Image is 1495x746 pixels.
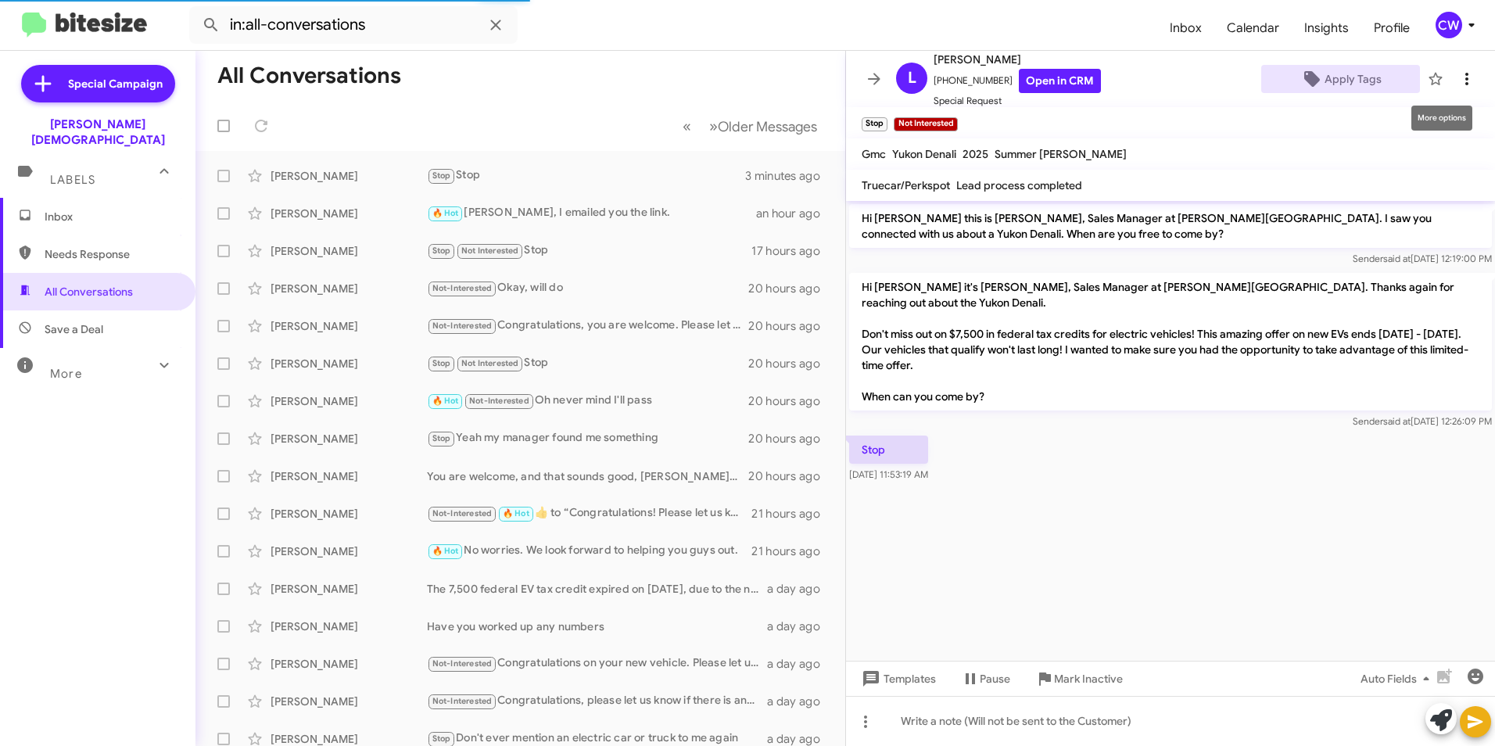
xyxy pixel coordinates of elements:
[461,246,519,256] span: Not Interested
[1325,65,1382,93] span: Apply Tags
[748,318,833,334] div: 20 hours ago
[859,665,936,693] span: Templates
[674,110,826,142] nav: Page navigation example
[673,110,701,142] button: Previous
[1436,12,1462,38] div: CW
[748,393,833,409] div: 20 hours ago
[189,6,518,44] input: Search
[21,65,175,102] a: Special Campaign
[432,508,493,518] span: Not-Interested
[963,147,988,161] span: 2025
[271,468,427,484] div: [PERSON_NAME]
[862,178,950,192] span: Truecar/Perkspot
[1361,5,1422,51] a: Profile
[849,436,928,464] p: Stop
[432,358,451,368] span: Stop
[1157,5,1214,51] a: Inbox
[432,733,451,744] span: Stop
[980,665,1010,693] span: Pause
[849,204,1492,248] p: Hi [PERSON_NAME] this is [PERSON_NAME], Sales Manager at [PERSON_NAME][GEOGRAPHIC_DATA]. I saw yo...
[271,318,427,334] div: [PERSON_NAME]
[1019,69,1101,93] a: Open in CRM
[432,208,459,218] span: 🔥 Hot
[894,117,957,131] small: Not Interested
[45,321,103,337] span: Save a Deal
[427,279,748,297] div: Okay, will do
[748,356,833,371] div: 20 hours ago
[934,69,1101,93] span: [PHONE_NUMBER]
[427,581,767,597] div: The 7,500 federal EV tax credit expired on [DATE], due to the new legislation into law in [DATE]....
[271,243,427,259] div: [PERSON_NAME]
[427,468,748,484] div: You are welcome, and that sounds good, [PERSON_NAME]. We are here to assist you when you are ready.
[217,63,401,88] h1: All Conversations
[503,508,529,518] span: 🔥 Hot
[45,209,177,224] span: Inbox
[427,167,745,185] div: Stop
[1383,253,1411,264] span: said at
[767,656,833,672] div: a day ago
[427,392,748,410] div: Oh never mind I'll pass
[751,243,833,259] div: 17 hours ago
[271,431,427,447] div: [PERSON_NAME]
[45,284,133,299] span: All Conversations
[432,246,451,256] span: Stop
[700,110,826,142] button: Next
[709,117,718,136] span: »
[271,393,427,409] div: [PERSON_NAME]
[427,317,748,335] div: Congratulations, you are welcome. Please let us know if we can assist you in the future.
[68,76,163,91] span: Special Campaign
[751,543,833,559] div: 21 hours ago
[432,321,493,331] span: Not-Interested
[432,546,459,556] span: 🔥 Hot
[432,433,451,443] span: Stop
[461,358,519,368] span: Not Interested
[271,281,427,296] div: [PERSON_NAME]
[849,273,1492,411] p: Hi [PERSON_NAME] it's [PERSON_NAME], Sales Manager at [PERSON_NAME][GEOGRAPHIC_DATA]. Thanks agai...
[432,396,459,406] span: 🔥 Hot
[751,506,833,522] div: 21 hours ago
[995,147,1127,161] span: Summer [PERSON_NAME]
[1383,415,1411,427] span: said at
[432,696,493,706] span: Not-Interested
[427,655,767,672] div: Congratulations on your new vehicle. Please let us know if there is anything we can help with in ...
[271,656,427,672] div: [PERSON_NAME]
[427,692,767,710] div: Congratulations, please let us know if there is anything we can help with in the future.
[469,396,529,406] span: Not-Interested
[1353,253,1492,264] span: Sender [DATE] 12:19:00 PM
[432,170,451,181] span: Stop
[849,468,928,480] span: [DATE] 11:53:19 AM
[432,658,493,669] span: Not-Interested
[50,173,95,187] span: Labels
[862,117,887,131] small: Stop
[427,354,748,372] div: Stop
[427,242,751,260] div: Stop
[1292,5,1361,51] a: Insights
[271,506,427,522] div: [PERSON_NAME]
[50,367,82,381] span: More
[1361,665,1436,693] span: Auto Fields
[1261,65,1420,93] button: Apply Tags
[934,50,1101,69] span: [PERSON_NAME]
[1353,415,1492,427] span: Sender [DATE] 12:26:09 PM
[908,66,916,91] span: L
[1054,665,1123,693] span: Mark Inactive
[956,178,1082,192] span: Lead process completed
[271,543,427,559] div: [PERSON_NAME]
[271,356,427,371] div: [PERSON_NAME]
[271,206,427,221] div: [PERSON_NAME]
[948,665,1023,693] button: Pause
[767,619,833,634] div: a day ago
[892,147,956,161] span: Yukon Denali
[1023,665,1135,693] button: Mark Inactive
[934,93,1101,109] span: Special Request
[767,581,833,597] div: a day ago
[271,168,427,184] div: [PERSON_NAME]
[432,283,493,293] span: Not-Interested
[1214,5,1292,51] span: Calendar
[748,431,833,447] div: 20 hours ago
[427,619,767,634] div: Have you worked up any numbers
[862,147,886,161] span: Gmc
[271,581,427,597] div: [PERSON_NAME]
[271,619,427,634] div: [PERSON_NAME]
[748,281,833,296] div: 20 hours ago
